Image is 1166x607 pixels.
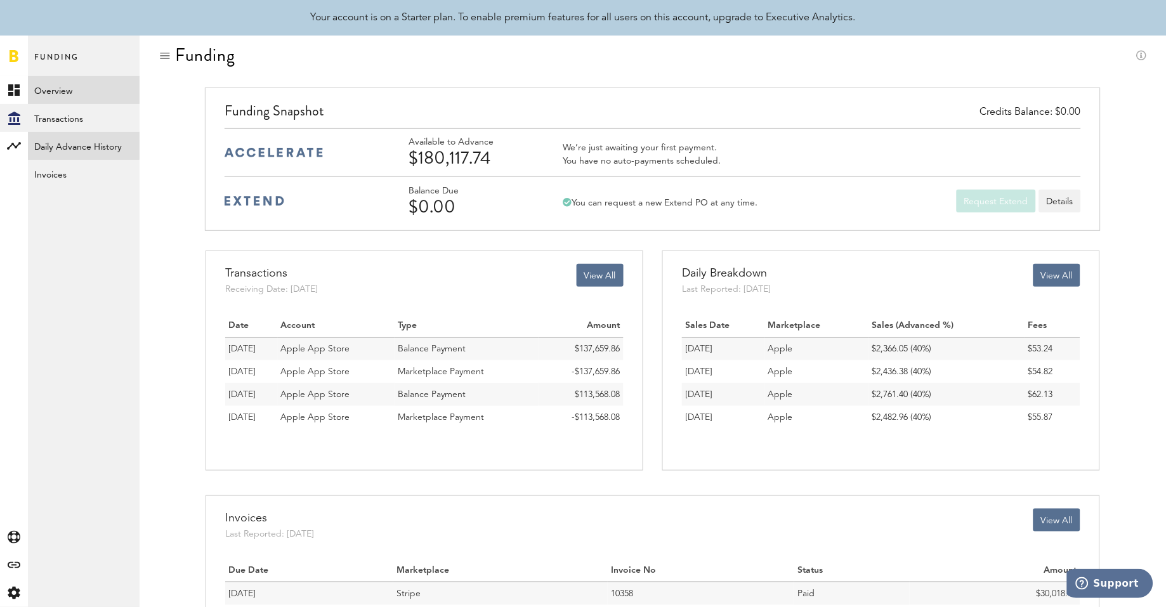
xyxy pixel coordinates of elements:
[175,45,235,65] div: Funding
[957,190,1036,212] button: Request Extend
[794,559,910,582] th: Status
[1033,264,1080,287] button: View All
[225,148,323,157] img: accelerate-medium-blue-logo.svg
[278,406,395,429] td: Apple App Store
[539,337,624,360] td: $137,659.86
[869,315,1025,337] th: Sales (Advanced %)
[28,104,140,132] a: Transactions
[225,196,284,206] img: extend-medium-blue-logo.svg
[225,283,318,296] div: Receiving Date: [DATE]
[395,406,539,429] td: Marketplace Payment
[572,413,620,422] span: -$113,568.08
[398,390,466,399] span: Balance Payment
[539,406,624,429] td: -$113,568.08
[764,337,869,360] td: Apple
[225,509,314,528] div: Invoices
[608,559,794,582] th: Invoice No
[278,360,395,383] td: Apple App Store
[281,367,350,376] span: Apple App Store
[1033,509,1080,532] button: View All
[278,315,395,337] th: Account
[563,142,721,153] div: We’re just awaiting your first payment.
[225,383,277,406] td: 08/01/25
[225,406,277,429] td: 07/31/25
[869,360,1025,383] td: $2,436.38 (40%)
[409,197,529,217] div: $0.00
[228,390,256,399] span: [DATE]
[764,383,869,406] td: Apple
[608,582,794,605] td: 10358
[395,383,539,406] td: Balance Payment
[225,528,314,540] div: Last Reported: [DATE]
[682,264,771,283] div: Daily Breakdown
[1025,360,1080,383] td: $54.82
[281,390,350,399] span: Apple App Store
[28,76,140,104] a: Overview
[398,367,484,376] span: Marketplace Payment
[539,360,624,383] td: -$137,659.86
[980,105,1081,120] div: Credits Balance: $0.00
[395,360,539,383] td: Marketplace Payment
[682,406,764,429] td: [DATE]
[1025,337,1080,360] td: $53.24
[794,582,910,605] td: Paid
[396,589,421,598] span: Stripe
[225,337,277,360] td: 09/05/25
[228,367,256,376] span: [DATE]
[28,160,140,188] a: Invoices
[577,264,624,287] button: View All
[281,413,350,422] span: Apple App Store
[869,383,1025,406] td: $2,761.40 (40%)
[1037,589,1077,598] span: $30,018.34
[225,315,277,337] th: Date
[682,360,764,383] td: [DATE]
[563,197,757,209] div: You can request a new Extend PO at any time.
[682,337,764,360] td: [DATE]
[278,383,395,406] td: Apple App Store
[764,315,869,337] th: Marketplace
[28,132,140,160] a: Daily Advance History
[575,344,620,353] span: $137,659.86
[1025,383,1080,406] td: $62.13
[682,283,771,296] div: Last Reported: [DATE]
[409,148,529,168] div: $180,117.74
[539,315,624,337] th: Amount
[228,589,256,598] span: [DATE]
[281,344,350,353] span: Apple App Store
[682,383,764,406] td: [DATE]
[393,582,608,605] td: Stripe
[764,406,869,429] td: Apple
[398,344,466,353] span: Balance Payment
[225,264,318,283] div: Transactions
[869,337,1025,360] td: $2,366.05 (40%)
[1039,190,1081,212] a: Details
[1025,315,1080,337] th: Fees
[611,589,633,598] span: 10358
[869,406,1025,429] td: $2,482.96 (40%)
[278,337,395,360] td: Apple App Store
[1025,406,1080,429] td: $55.87
[225,360,277,383] td: 09/04/25
[398,413,484,422] span: Marketplace Payment
[34,49,79,76] span: Funding
[764,360,869,383] td: Apple
[409,186,529,197] div: Balance Due
[228,413,256,422] span: [DATE]
[409,137,529,148] div: Available to Advance
[225,101,1080,128] div: Funding Snapshot
[575,390,620,399] span: $113,568.08
[225,559,393,582] th: Due Date
[910,582,1080,605] td: $30,018.34
[539,383,624,406] td: $113,568.08
[395,337,539,360] td: Balance Payment
[393,559,608,582] th: Marketplace
[563,155,721,167] div: You have no auto-payments scheduled.
[682,315,764,337] th: Sales Date
[572,367,620,376] span: -$137,659.86
[1067,569,1153,601] iframe: Opens a widget where you can find more information
[311,10,856,25] div: Your account is on a Starter plan. To enable premium features for all users on this account, upgr...
[225,582,393,605] td: 03/05/24
[797,589,815,598] span: Paid
[228,344,256,353] span: [DATE]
